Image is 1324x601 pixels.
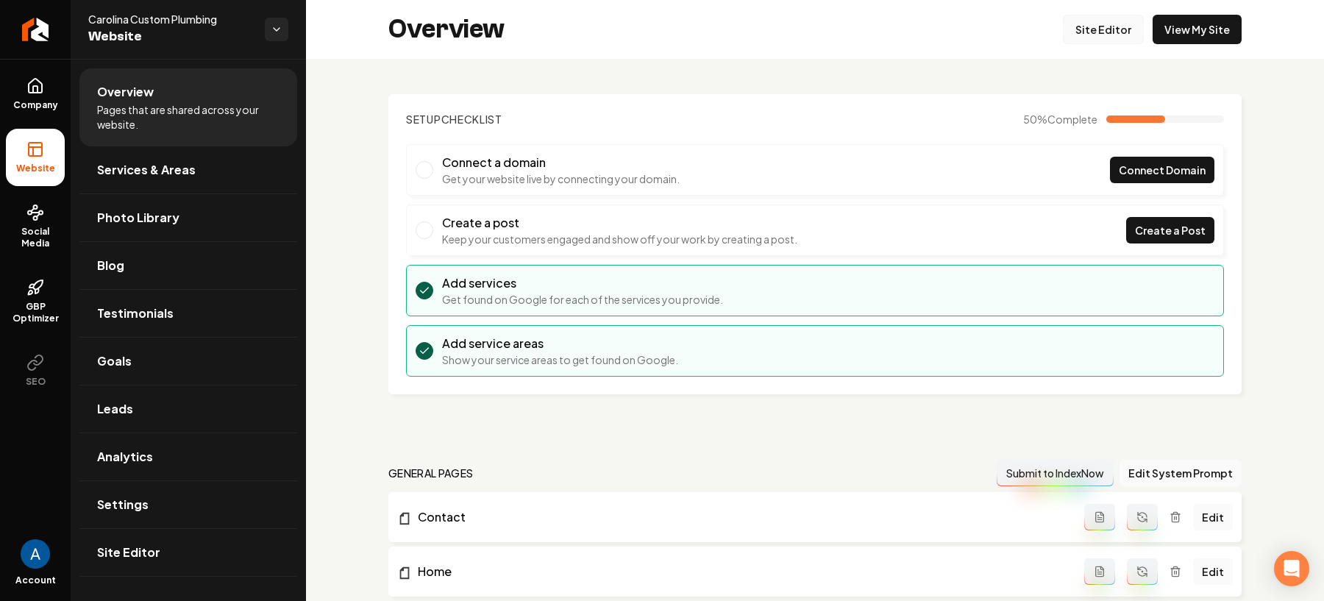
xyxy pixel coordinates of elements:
a: View My Site [1153,15,1242,44]
span: SEO [20,376,51,388]
button: Edit System Prompt [1120,460,1242,486]
a: Company [6,65,65,123]
p: Get your website live by connecting your domain. [442,171,680,186]
span: 50 % [1023,112,1097,127]
span: Goals [97,352,132,370]
span: Analytics [97,448,153,466]
span: Leads [97,400,133,418]
a: Site Editor [1063,15,1144,44]
h3: Create a post [442,214,797,232]
p: Show your service areas to get found on Google. [442,352,678,367]
button: Add admin page prompt [1084,504,1115,530]
span: Website [88,26,253,47]
a: Leads [79,385,297,433]
a: Edit [1193,504,1233,530]
a: Edit [1193,558,1233,585]
a: Analytics [79,433,297,480]
a: Contact [397,508,1084,526]
span: Blog [97,257,124,274]
button: Add admin page prompt [1084,558,1115,585]
a: Home [397,563,1084,580]
a: GBP Optimizer [6,267,65,336]
a: Services & Areas [79,146,297,193]
span: Setup [406,113,441,126]
a: Testimonials [79,290,297,337]
h3: Add service areas [442,335,678,352]
h3: Connect a domain [442,154,680,171]
button: SEO [6,342,65,399]
h2: Overview [388,15,505,44]
span: Social Media [6,226,65,249]
h2: Checklist [406,112,502,127]
span: Connect Domain [1119,163,1206,178]
span: Company [7,99,64,111]
a: Site Editor [79,529,297,576]
img: Rebolt Logo [22,18,49,41]
span: Settings [97,496,149,513]
span: Website [10,163,61,174]
span: Complete [1047,113,1097,126]
span: Overview [97,83,154,101]
p: Get found on Google for each of the services you provide. [442,292,723,307]
span: Photo Library [97,209,179,227]
button: Submit to IndexNow [997,460,1114,486]
a: Photo Library [79,194,297,241]
div: Open Intercom Messenger [1274,551,1309,586]
a: Create a Post [1126,217,1214,243]
a: Settings [79,481,297,528]
button: Open user button [21,539,50,569]
span: Account [15,575,56,586]
span: Services & Areas [97,161,196,179]
span: Pages that are shared across your website. [97,102,280,132]
a: Blog [79,242,297,289]
p: Keep your customers engaged and show off your work by creating a post. [442,232,797,246]
img: Andrew Magana [21,539,50,569]
span: Carolina Custom Plumbing [88,12,253,26]
span: Testimonials [97,305,174,322]
a: Goals [79,338,297,385]
h3: Add services [442,274,723,292]
a: Social Media [6,192,65,261]
a: Connect Domain [1110,157,1214,183]
span: GBP Optimizer [6,301,65,324]
span: Create a Post [1135,223,1206,238]
span: Site Editor [97,544,160,561]
h2: general pages [388,466,474,480]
